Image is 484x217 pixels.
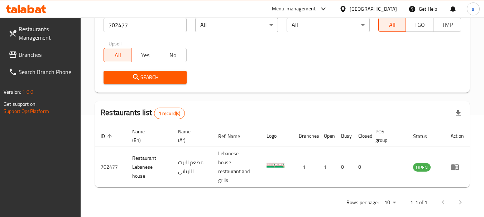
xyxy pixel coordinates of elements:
span: Yes [134,50,156,60]
div: [GEOGRAPHIC_DATA] [350,5,397,13]
td: 1 [293,147,318,187]
span: 1 record(s) [154,110,185,117]
a: Restaurants Management [3,20,81,46]
span: 1.0.0 [22,87,33,97]
div: Rows per page: [382,197,399,208]
span: Search Branch Phone [19,68,75,76]
div: OPEN [413,163,431,172]
p: Rows per page: [346,198,379,207]
p: 1-1 of 1 [410,198,427,207]
span: All [382,20,403,30]
div: Menu [451,163,464,171]
span: Restaurants Management [19,25,75,42]
span: Status [413,132,436,140]
span: ID [101,132,114,140]
span: Version: [4,87,21,97]
th: Open [318,125,335,147]
th: Branches [293,125,318,147]
button: All [378,18,406,32]
th: Closed [353,125,370,147]
a: Search Branch Phone [3,63,81,80]
a: Support.OpsPlatform [4,107,49,116]
td: Lebanese house restaurant and grills [212,147,261,187]
button: TGO [406,18,433,32]
a: Branches [3,46,81,63]
label: Upsell [109,41,122,46]
button: Search [104,71,186,84]
span: Get support on: [4,99,37,109]
h2: Restaurants list [101,107,185,119]
div: Total records count [154,108,185,119]
div: Export file [450,105,467,122]
span: TMP [436,20,458,30]
th: Busy [335,125,353,147]
table: enhanced table [95,125,470,187]
td: Restaurant Lebanese house [126,147,172,187]
div: Menu-management [272,5,316,13]
span: Name (En) [132,127,163,144]
span: OPEN [413,163,431,172]
td: 0 [335,147,353,187]
input: Search for restaurant name or ID.. [104,18,186,32]
th: Action [445,125,470,147]
span: Name (Ar) [178,127,204,144]
span: Branches [19,50,75,59]
div: All [195,18,278,32]
button: TMP [433,18,461,32]
th: Logo [261,125,293,147]
td: 1 [318,147,335,187]
button: Yes [131,48,159,62]
button: No [159,48,187,62]
span: All [107,50,129,60]
div: All [287,18,369,32]
span: No [162,50,184,60]
td: 0 [353,147,370,187]
img: Restaurant Lebanese house [267,157,284,174]
td: 702477 [95,147,126,187]
span: s [472,5,474,13]
button: All [104,48,131,62]
span: POS group [375,127,399,144]
td: مطعم البيت اللبناني [172,147,213,187]
span: Search [109,73,181,82]
span: Ref. Name [218,132,249,140]
span: TGO [409,20,431,30]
